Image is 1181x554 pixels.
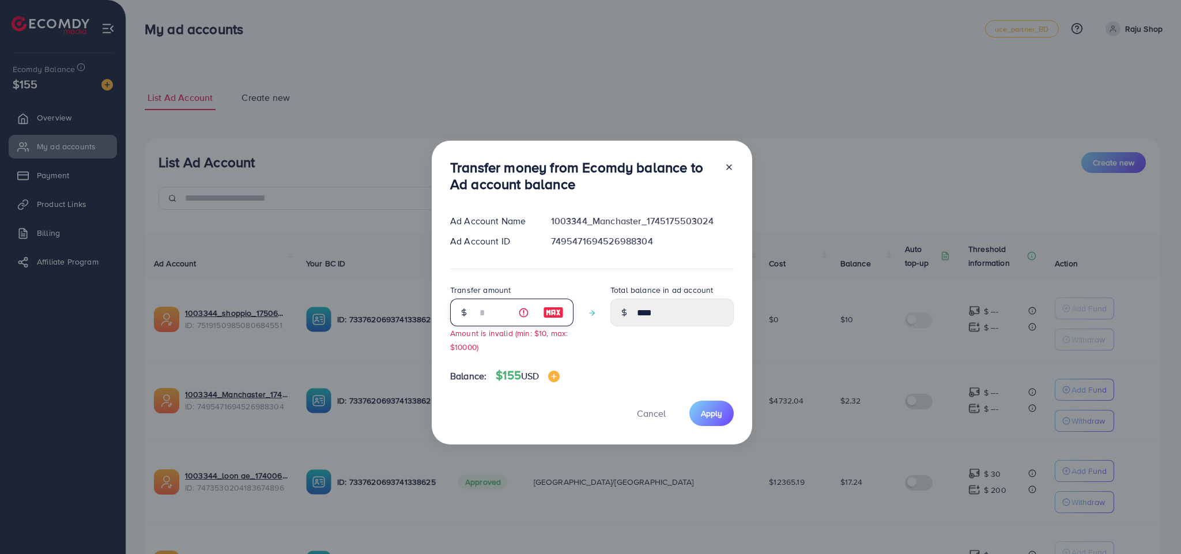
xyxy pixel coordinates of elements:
span: Cancel [637,407,666,420]
iframe: Chat [1132,502,1172,545]
label: Total balance in ad account [610,284,713,296]
span: Balance: [450,370,486,383]
button: Cancel [622,401,680,425]
div: 7495471694526988304 [542,235,743,248]
div: 1003344_Manchaster_1745175503024 [542,214,743,228]
img: image [543,306,564,319]
button: Apply [689,401,734,425]
span: Apply [701,408,722,419]
h3: Transfer money from Ecomdy balance to Ad account balance [450,159,715,193]
div: Ad Account Name [441,214,542,228]
span: USD [521,370,539,382]
div: Ad Account ID [441,235,542,248]
small: Amount is invalid (min: $10, max: $10000) [450,327,568,352]
img: image [548,371,560,382]
h4: $155 [496,368,560,383]
label: Transfer amount [450,284,511,296]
